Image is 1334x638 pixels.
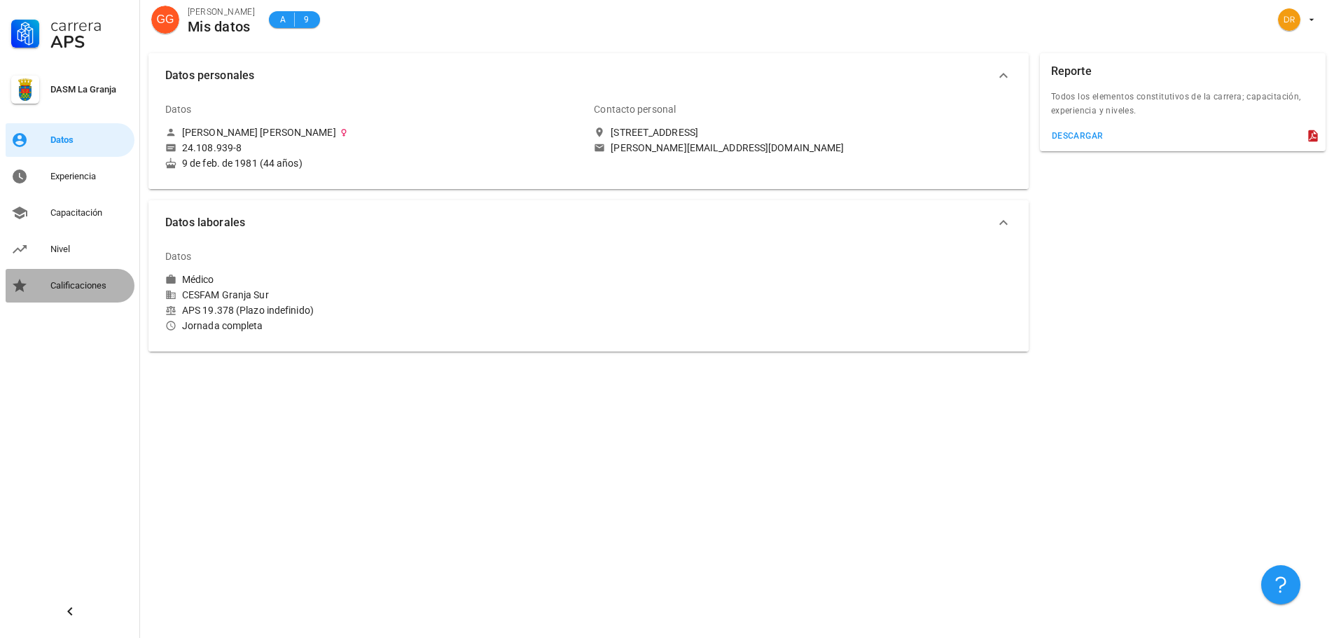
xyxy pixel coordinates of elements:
[50,280,129,291] div: Calificaciones
[188,19,255,34] div: Mis datos
[594,92,676,126] div: Contacto personal
[300,13,312,27] span: 9
[165,319,583,332] div: Jornada completa
[165,240,192,273] div: Datos
[148,200,1029,245] button: Datos laborales
[6,233,134,266] a: Nivel
[50,207,129,219] div: Capacitación
[594,126,1011,139] a: [STREET_ADDRESS]
[6,196,134,230] a: Capacitación
[1051,53,1092,90] div: Reporte
[157,6,174,34] span: GG
[148,53,1029,98] button: Datos personales
[6,269,134,303] a: Calificaciones
[188,5,255,19] div: [PERSON_NAME]
[182,273,214,286] div: Médico
[50,34,129,50] div: APS
[594,141,1011,154] a: [PERSON_NAME][EMAIL_ADDRESS][DOMAIN_NAME]
[1045,126,1109,146] button: descargar
[50,84,129,95] div: DASM La Granja
[165,213,995,233] span: Datos laborales
[151,6,179,34] div: avatar
[50,171,129,182] div: Experiencia
[277,13,289,27] span: A
[1051,131,1104,141] div: descargar
[165,92,192,126] div: Datos
[50,17,129,34] div: Carrera
[165,304,583,317] div: APS 19.378 (Plazo indefinido)
[50,244,129,255] div: Nivel
[182,141,242,154] div: 24.108.939-8
[6,160,134,193] a: Experiencia
[50,134,129,146] div: Datos
[1278,8,1300,31] div: avatar
[165,157,583,169] div: 9 de feb. de 1981 (44 años)
[611,141,844,154] div: [PERSON_NAME][EMAIL_ADDRESS][DOMAIN_NAME]
[611,126,698,139] div: [STREET_ADDRESS]
[6,123,134,157] a: Datos
[165,289,583,301] div: CESFAM Granja Sur
[165,66,995,85] span: Datos personales
[1040,90,1326,126] div: Todos los elementos constitutivos de la carrera; capacitación, experiencia y niveles.
[182,126,336,139] div: [PERSON_NAME] [PERSON_NAME]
